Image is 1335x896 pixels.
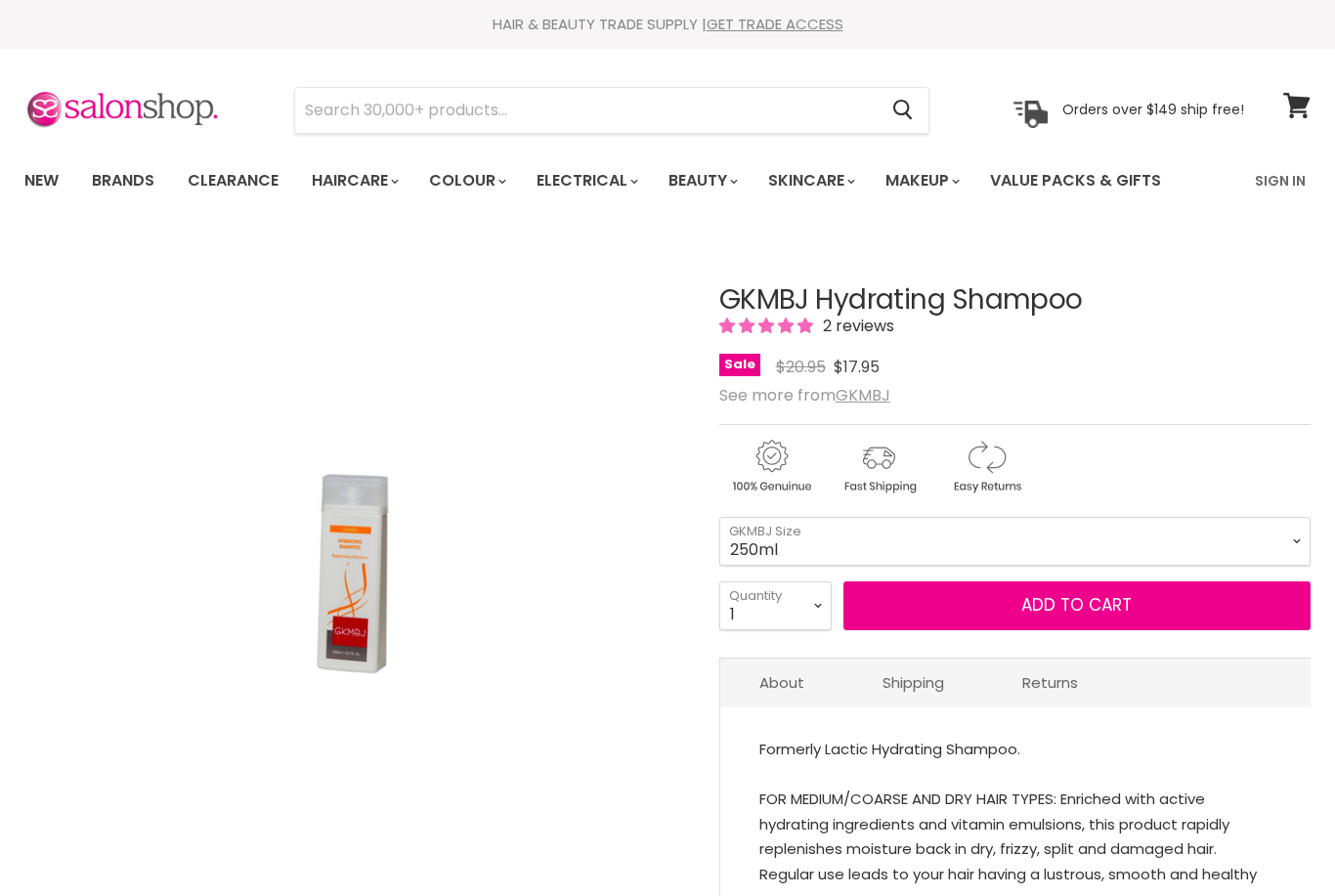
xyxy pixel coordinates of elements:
[1062,101,1244,118] p: Orders over $149 ship free!
[707,14,843,34] a: GET TRADE ACCESS
[871,160,971,201] a: Makeup
[719,437,823,496] img: genuine.gif
[719,315,817,337] span: 5.00 stars
[834,356,880,378] span: $17.95
[173,160,293,201] a: Clearance
[754,160,867,201] a: Skincare
[414,160,518,201] a: Colour
[719,384,890,406] span: See more from
[77,160,169,201] a: Brands
[522,160,650,201] a: Electrical
[720,659,843,706] a: About
[1021,593,1132,617] span: Add to cart
[934,437,1038,496] img: returns.gif
[297,160,410,201] a: Haircare
[719,285,1311,316] h1: GKMBJ Hydrating Shampoo
[1243,160,1317,201] a: Sign In
[654,160,750,201] a: Beauty
[294,87,929,134] form: Product
[983,659,1117,706] a: Returns
[843,659,983,706] a: Shipping
[836,384,890,406] a: GKMBJ
[10,152,1210,209] ul: Main menu
[827,437,930,496] img: shipping.gif
[719,354,760,376] span: Sale
[776,356,826,378] span: $20.95
[10,160,73,201] a: New
[295,88,877,133] input: Search
[719,581,832,630] select: Quantity
[975,160,1176,201] a: Value Packs & Gifts
[877,88,928,133] button: Search
[817,315,894,337] span: 2 reviews
[843,581,1311,630] button: Add to cart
